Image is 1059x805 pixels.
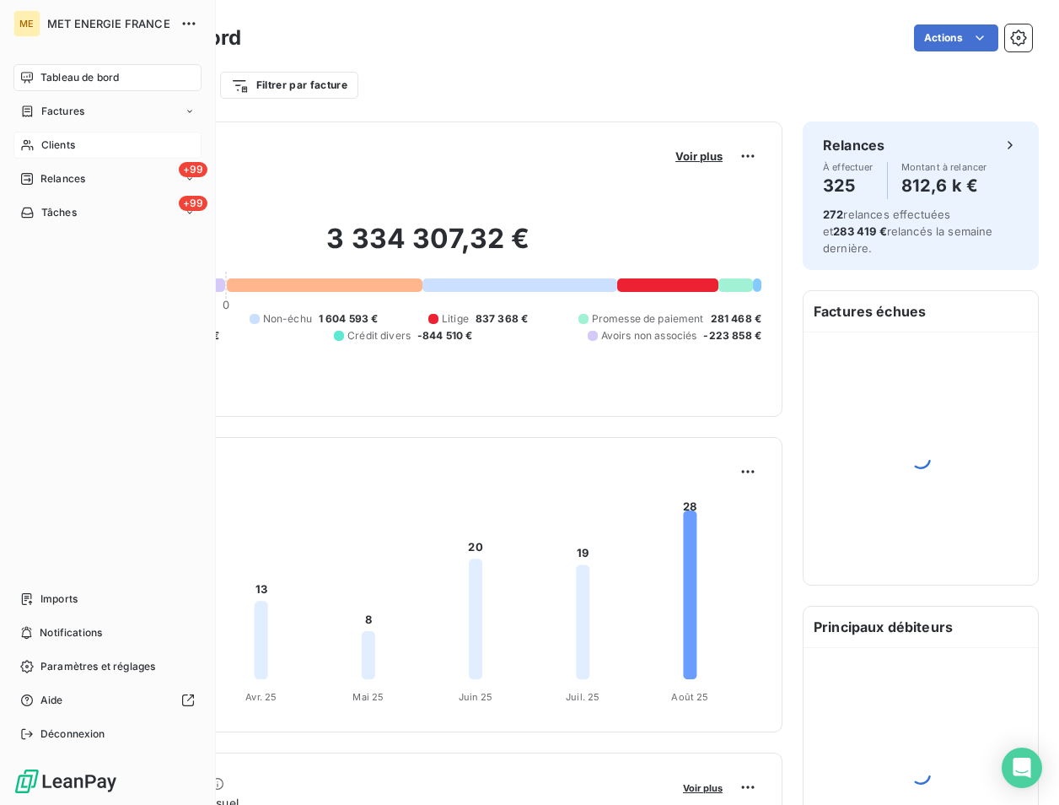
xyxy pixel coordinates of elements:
a: Factures [13,98,202,125]
h6: Factures échues [804,291,1038,332]
a: Imports [13,586,202,613]
span: Clients [41,138,75,153]
h2: 3 334 307,32 € [95,222,761,273]
span: 0 [223,298,229,311]
span: +99 [179,162,207,177]
span: Crédit divers [347,328,411,343]
span: Tâches [41,205,77,220]
a: +99Tâches [13,199,202,226]
span: 272 [823,208,843,221]
h6: Principaux débiteurs [804,607,1038,647]
a: +99Relances [13,165,202,192]
h4: 812,6 k € [901,172,987,199]
span: Tableau de bord [40,70,119,85]
span: Avoirs non associés [601,328,697,343]
span: Déconnexion [40,727,105,742]
tspan: Mai 25 [352,691,384,703]
tspan: Juin 25 [459,691,493,703]
span: MET ENERGIE FRANCE [47,17,170,30]
span: Litige [442,311,469,327]
span: Factures [41,104,84,119]
span: +99 [179,196,207,211]
span: -844 510 € [417,328,473,343]
button: Voir plus [678,780,728,795]
button: Voir plus [670,149,728,164]
span: Paramètres et réglages [40,659,155,674]
span: Promesse de paiement [592,311,704,327]
tspan: Août 25 [671,691,708,703]
tspan: Avr. 25 [245,691,277,703]
span: relances effectuées et relancés la semaine dernière. [823,208,993,255]
span: 1 604 593 € [319,311,379,327]
a: Clients [13,132,202,159]
span: Non-échu [263,311,312,327]
a: Aide [13,687,202,714]
tspan: Juil. 25 [566,691,599,703]
span: Relances [40,171,85,186]
span: À effectuer [823,162,874,172]
span: 281 468 € [711,311,761,327]
span: Montant à relancer [901,162,987,172]
span: Notifications [40,625,102,640]
a: Paramètres et réglages [13,653,202,680]
a: Tableau de bord [13,64,202,91]
span: Voir plus [683,782,723,794]
span: 837 368 € [476,311,528,327]
h6: Relances [823,135,884,155]
span: Aide [40,693,63,708]
div: ME [13,10,40,37]
div: Open Intercom Messenger [1002,748,1042,788]
img: Logo LeanPay [13,768,118,795]
span: 283 419 € [833,224,886,238]
button: Filtrer par facture [220,72,358,99]
span: Imports [40,592,78,607]
button: Actions [914,24,998,51]
span: Voir plus [675,149,723,163]
h4: 325 [823,172,874,199]
span: -223 858 € [703,328,761,343]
